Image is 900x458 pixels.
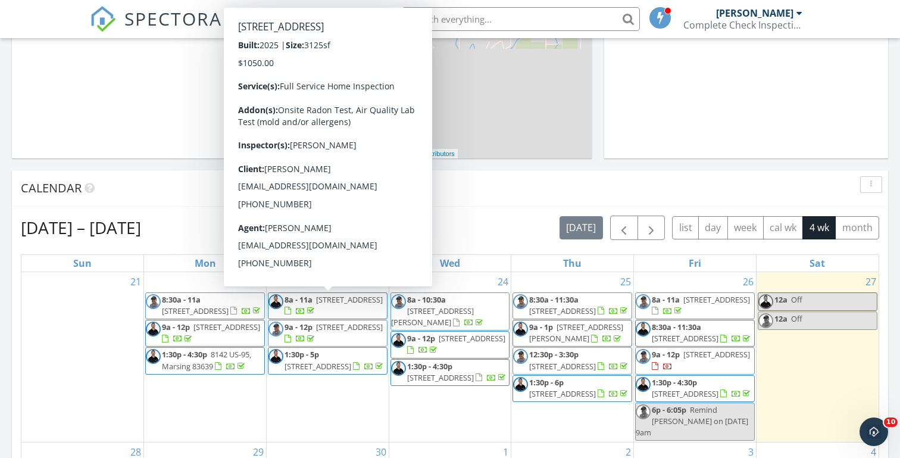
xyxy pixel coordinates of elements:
span: Remind [PERSON_NAME] on [DATE] 9am [636,404,748,438]
span: 8a - 11a [652,294,680,305]
span: [STREET_ADDRESS][PERSON_NAME] [529,322,623,344]
a: 1:30p - 4:30p [STREET_ADDRESS] [407,361,508,383]
a: Friday [686,255,704,272]
td: Go to September 24, 2025 [389,272,511,443]
span: [STREET_ADDRESS] [683,349,750,360]
span: 1:30p - 6p [529,377,564,388]
a: 1:30p - 4:30p [STREET_ADDRESS] [652,377,752,399]
a: 8a - 10:30a [STREET_ADDRESS][PERSON_NAME] [391,294,485,328]
a: 9a - 12p [STREET_ADDRESS] [652,349,750,371]
button: cal wk [763,216,804,239]
span: [STREET_ADDRESS] [316,294,383,305]
span: 9a - 12p [162,322,190,332]
span: [STREET_ADDRESS] [652,388,718,399]
span: 1:30p - 5p [285,349,319,360]
td: Go to September 22, 2025 [144,272,267,443]
a: 8a - 11a [STREET_ADDRESS] [635,292,755,319]
a: 9a - 12p [STREET_ADDRESS] [145,320,265,347]
span: Off [791,294,802,305]
a: 1:30p - 4:30p [STREET_ADDRESS] [390,359,510,386]
div: [PERSON_NAME] [716,7,793,19]
a: 1:30p - 6p [STREET_ADDRESS] [529,377,630,399]
a: Leaflet [311,150,330,157]
img: michael_hasson_boise_id_home_inspector.jpg [636,294,651,309]
button: [DATE] [560,216,603,239]
span: 10 [884,418,898,427]
button: list [672,216,699,239]
td: Go to September 25, 2025 [511,272,634,443]
img: michael_hasson_boise_id_home_inspector.jpg [758,313,773,328]
img: michael_hasson_boise_id_home_inspector.jpg [513,294,528,309]
a: © OpenStreetMap contributors [366,150,455,157]
img: steve_complete_check_3.jpg [636,322,651,337]
span: [STREET_ADDRESS] [193,322,260,332]
a: 1:30p - 5p [STREET_ADDRESS] [268,347,387,374]
img: steve_complete_check_3.jpg [268,349,283,364]
span: 8:30a - 11:30a [652,322,701,332]
a: 1:30p - 4:30p 8142 US-95, Marsing 83639 [162,349,251,371]
span: 8a - 11a [285,294,312,305]
h2: [DATE] – [DATE] [21,216,141,239]
a: 12:30p - 3:30p [STREET_ADDRESS] [529,349,630,371]
img: steve_complete_check_3.jpg [391,333,406,348]
span: 8142 US-95, Marsing 83639 [162,349,251,371]
span: [STREET_ADDRESS] [683,294,750,305]
img: steve_complete_check_3.jpg [391,361,406,376]
a: 12:30p - 3:30p [STREET_ADDRESS] [512,347,632,374]
span: [STREET_ADDRESS] [652,333,718,344]
img: michael_hasson_boise_id_home_inspector.jpg [391,294,406,309]
a: Wednesday [437,255,462,272]
span: 9a - 1p [529,322,553,332]
span: 6p - 6:05p [652,404,686,415]
a: 9a - 12p [STREET_ADDRESS] [268,320,387,347]
button: 4 wk [802,216,836,239]
span: [STREET_ADDRESS] [439,333,505,344]
img: steve_complete_check_3.jpg [146,322,161,337]
input: Search everything... [402,7,640,31]
img: michael_hasson_boise_id_home_inspector.jpg [636,404,651,419]
a: Go to September 25, 2025 [618,272,633,291]
td: Go to September 21, 2025 [21,272,144,443]
span: [STREET_ADDRESS] [407,372,474,383]
a: 8:30a - 11a [STREET_ADDRESS] [145,292,265,319]
a: 1:30p - 4:30p [STREET_ADDRESS] [635,375,755,402]
a: 9a - 12p [STREET_ADDRESS] [407,333,505,355]
a: 1:30p - 6p [STREET_ADDRESS] [512,375,632,402]
a: Monday [192,255,218,272]
a: 8a - 11a [STREET_ADDRESS] [268,292,387,319]
img: michael_hasson_boise_id_home_inspector.jpg [146,294,161,309]
a: Saturday [807,255,827,272]
a: 8:30a - 11:30a [STREET_ADDRESS] [652,322,752,344]
span: Off [791,313,802,324]
iframe: Intercom live chat [860,418,888,446]
span: [STREET_ADDRESS] [316,322,383,332]
img: michael_hasson_boise_id_home_inspector.jpg [513,349,528,364]
span: SPECTORA [124,6,222,31]
a: 8a - 11a [STREET_ADDRESS] [652,294,750,316]
a: 9a - 12p [STREET_ADDRESS] [285,322,383,344]
span: 12a [774,313,787,324]
a: Go to September 26, 2025 [740,272,756,291]
a: 8a - 11a [STREET_ADDRESS] [285,294,383,316]
a: 9a - 1p [STREET_ADDRESS][PERSON_NAME] [512,320,632,347]
a: Thursday [561,255,584,272]
span: Calendar [21,180,82,196]
span: 1:30p - 4:30p [407,361,452,372]
span: 12a [774,294,787,305]
span: 8:30a - 11a [162,294,201,305]
span: [STREET_ADDRESS] [529,388,596,399]
a: SPECTORA [90,16,222,41]
img: The Best Home Inspection Software - Spectora [90,6,116,32]
a: Go to September 27, 2025 [863,272,879,291]
button: week [727,216,764,239]
span: [STREET_ADDRESS][PERSON_NAME] [391,306,474,328]
span: 1:30p - 4:30p [162,349,207,360]
span: [STREET_ADDRESS] [529,306,596,316]
a: Go to September 23, 2025 [373,272,389,291]
a: 9a - 12p [STREET_ADDRESS] [162,322,260,344]
a: 9a - 12p [STREET_ADDRESS] [390,331,510,358]
img: steve_complete_check_3.jpg [268,294,283,309]
a: 8:30a - 11a [STREET_ADDRESS] [162,294,262,316]
img: michael_hasson_boise_id_home_inspector.jpg [636,349,651,364]
img: steve_complete_check_3.jpg [513,322,528,337]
